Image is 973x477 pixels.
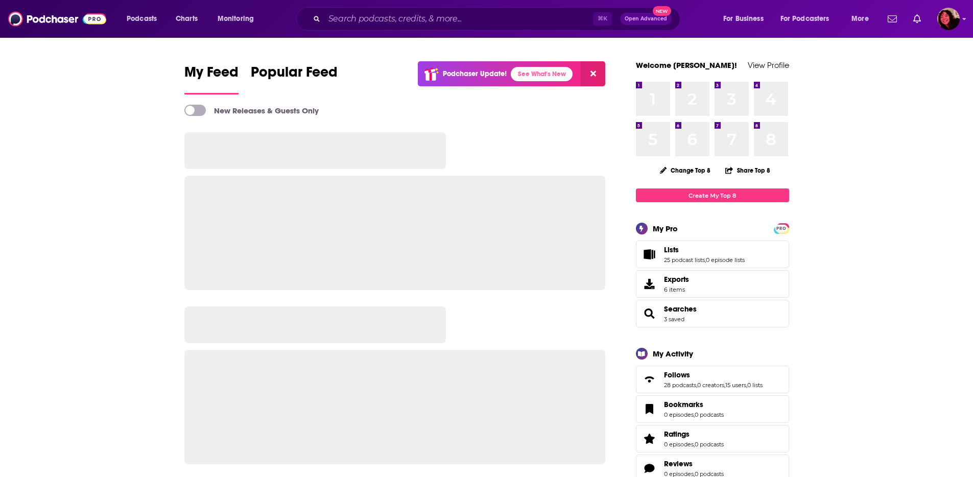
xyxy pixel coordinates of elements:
[664,381,696,389] a: 28 podcasts
[653,224,678,233] div: My Pro
[664,275,689,284] span: Exports
[725,160,771,180] button: Share Top 8
[937,8,960,30] button: Show profile menu
[636,300,789,327] span: Searches
[775,224,788,232] a: PRO
[636,60,737,70] a: Welcome [PERSON_NAME]!
[8,9,106,29] img: Podchaser - Follow, Share and Rate Podcasts
[664,459,724,468] a: Reviews
[664,256,705,264] a: 25 podcast lists
[184,63,239,87] span: My Feed
[218,12,254,26] span: Monitoring
[664,400,724,409] a: Bookmarks
[723,12,764,26] span: For Business
[664,400,703,409] span: Bookmarks
[694,441,695,448] span: ,
[120,11,170,27] button: open menu
[664,304,697,314] a: Searches
[169,11,204,27] a: Charts
[664,316,684,323] a: 3 saved
[909,10,925,28] a: Show notifications dropdown
[639,372,660,387] a: Follows
[639,432,660,446] a: Ratings
[697,381,724,389] a: 0 creators
[636,270,789,298] a: Exports
[639,402,660,416] a: Bookmarks
[251,63,338,87] span: Popular Feed
[695,441,724,448] a: 0 podcasts
[747,381,763,389] a: 0 lists
[653,6,671,16] span: New
[748,60,789,70] a: View Profile
[636,188,789,202] a: Create My Top 8
[664,370,763,379] a: Follows
[625,16,667,21] span: Open Advanced
[184,63,239,94] a: My Feed
[593,12,612,26] span: ⌘ K
[780,12,829,26] span: For Podcasters
[664,411,694,418] a: 0 episodes
[664,430,724,439] a: Ratings
[844,11,882,27] button: open menu
[694,411,695,418] span: ,
[664,441,694,448] a: 0 episodes
[775,225,788,232] span: PRO
[251,63,338,94] a: Popular Feed
[184,105,319,116] a: New Releases & Guests Only
[653,349,693,359] div: My Activity
[664,370,690,379] span: Follows
[636,395,789,423] span: Bookmarks
[639,306,660,321] a: Searches
[664,245,679,254] span: Lists
[884,10,901,28] a: Show notifications dropdown
[127,12,157,26] span: Podcasts
[654,164,717,177] button: Change Top 8
[774,11,844,27] button: open menu
[210,11,267,27] button: open menu
[176,12,198,26] span: Charts
[937,8,960,30] img: User Profile
[696,381,697,389] span: ,
[620,13,672,25] button: Open AdvancedNew
[746,381,747,389] span: ,
[636,241,789,268] span: Lists
[443,69,507,78] p: Podchaser Update!
[724,381,725,389] span: ,
[639,277,660,291] span: Exports
[695,411,724,418] a: 0 podcasts
[664,430,690,439] span: Ratings
[705,256,706,264] span: ,
[851,12,869,26] span: More
[324,11,593,27] input: Search podcasts, credits, & more...
[937,8,960,30] span: Logged in as Kathryn-Musilek
[511,67,573,81] a: See What's New
[664,459,693,468] span: Reviews
[636,366,789,393] span: Follows
[716,11,776,27] button: open menu
[639,461,660,475] a: Reviews
[664,286,689,293] span: 6 items
[664,245,745,254] a: Lists
[639,247,660,261] a: Lists
[306,7,690,31] div: Search podcasts, credits, & more...
[725,381,746,389] a: 15 users
[636,425,789,452] span: Ratings
[706,256,745,264] a: 0 episode lists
